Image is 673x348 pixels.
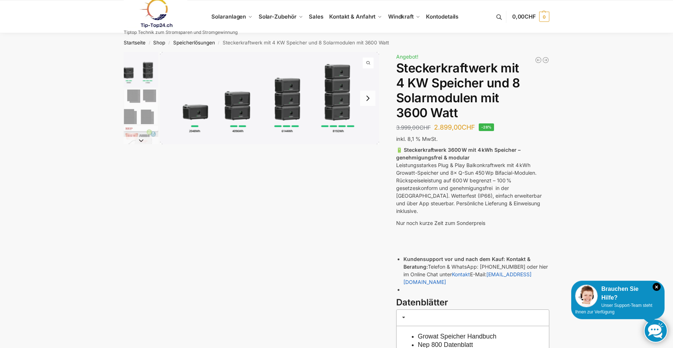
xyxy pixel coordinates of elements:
span: Kontakt & Anfahrt [329,13,375,20]
span: / [165,40,173,46]
a: 0,00CHF 0 [512,6,549,28]
a: Windkraft [385,0,423,33]
p: Nur noch kurze Zeit zum Sonderpreis [396,219,549,227]
p: Tiptop Technik zum Stromsparen und Stromgewinnung [124,30,238,35]
li: 1 / 9 [122,52,158,88]
a: Growat Speicher Handbuch [418,333,497,340]
span: 0,00 [512,13,536,20]
button: Next slide [124,137,158,144]
li: 2 / 9 [122,88,158,125]
li: 1 / 9 [160,52,379,144]
span: Unser Support-Team steht Ihnen zur Verfügung [575,303,652,315]
span: inkl. 8,1 % MwSt. [396,136,438,142]
a: [EMAIL_ADDRESS][DOMAIN_NAME] [403,271,531,285]
h1: Steckerkraftwerk mit 4 KW Speicher und 8 Solarmodulen mit 3600 Watt [396,61,549,120]
span: Solar-Zubehör [259,13,296,20]
li: 3 / 9 [122,125,158,161]
span: Windkraft [388,13,414,20]
span: / [146,40,153,46]
strong: Kontakt & Beratung: [403,256,530,270]
a: Balkonkraftwerk 1780 Watt mit 4 KWh Zendure Batteriespeicher Notstrom fähig [542,56,549,64]
h3: Datenblätter [396,296,549,309]
a: Balkonkraftwerk 890 Watt Solarmodulleistung mit 1kW/h Zendure Speicher [535,56,542,64]
span: Angebot! [396,54,418,60]
img: 6 Module bificiaL [124,90,158,124]
a: growatt noah 2000 flexible erweiterung scaledgrowatt noah 2000 flexible erweiterung scaled [160,52,379,144]
a: Kontodetails [423,0,461,33]
img: Nep800 [124,126,158,161]
i: Schließen [653,283,661,291]
a: Kontakt & Anfahrt [326,0,385,33]
a: Shop [153,40,165,46]
strong: 🔋 Steckerkraftwerk 3600 W mit 4 kWh Speicher – genehmigungsfrei & modular [396,147,521,161]
img: Customer service [575,285,598,307]
span: CHF [462,123,475,131]
span: CHF [419,124,431,131]
bdi: 3.999,00 [396,124,431,131]
span: CHF [525,13,536,20]
a: Sales [306,0,326,33]
button: Next slide [360,91,375,106]
img: Growatt-NOAH-2000-flexible-erweiterung [160,52,379,144]
span: / [215,40,223,46]
a: Kontakt [452,271,470,277]
bdi: 2.899,00 [434,123,475,131]
img: Growatt-NOAH-2000-flexible-erweiterung [124,52,158,88]
li: Telefon & WhatsApp: [PHONE_NUMBER] oder hier im Online Chat unter E-Mail: [403,255,549,286]
p: Leistungsstarkes Plug & Play Balkonkraftwerk mit 4 kWh Growatt-Speicher und 8× Q-Sun 450 Wp Bifac... [396,146,549,215]
a: Solar-Zubehör [256,0,306,33]
span: 0 [539,12,549,22]
span: -28% [479,123,494,131]
div: Brauchen Sie Hilfe? [575,285,661,302]
span: Kontodetails [426,13,458,20]
span: Sales [309,13,323,20]
a: Startseite [124,40,146,46]
nav: Breadcrumb [111,33,562,52]
strong: Kundensupport vor und nach dem Kauf: [403,256,505,262]
a: Speicherlösungen [173,40,215,46]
